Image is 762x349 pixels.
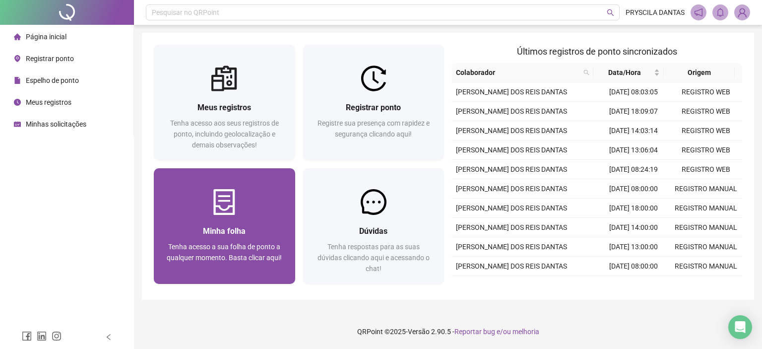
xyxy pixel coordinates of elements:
td: REGISTRO WEB [670,160,742,179]
th: Origem [664,63,734,82]
td: [DATE] 08:24:19 [597,160,670,179]
span: Registrar ponto [26,55,74,63]
span: Dúvidas [359,226,387,236]
span: bell [716,8,725,17]
span: search [583,70,589,75]
span: search [607,9,614,16]
span: [PERSON_NAME] DOS REIS DANTAS [456,262,567,270]
a: Registrar pontoRegistre sua presença com rapidez e segurança clicando aqui! [303,45,444,160]
span: Versão [408,328,430,336]
td: [DATE] 13:06:04 [597,140,670,160]
span: Registre sua presença com rapidez e segurança clicando aqui! [317,119,430,138]
img: 94504 [735,5,750,20]
td: [DATE] 14:03:14 [597,121,670,140]
td: [DATE] 08:00:00 [597,179,670,199]
span: [PERSON_NAME] DOS REIS DANTAS [456,146,567,154]
footer: QRPoint © 2025 - 2.90.5 - [134,314,762,349]
span: home [14,33,21,40]
th: Data/Hora [593,63,664,82]
td: REGISTRO WEB [670,102,742,121]
span: Data/Hora [597,67,652,78]
a: Minha folhaTenha acesso a sua folha de ponto a qualquer momento. Basta clicar aqui! [154,168,295,284]
span: Minha folha [203,226,246,236]
span: left [105,334,112,341]
span: [PERSON_NAME] DOS REIS DANTAS [456,185,567,193]
span: Tenha respostas para as suas dúvidas clicando aqui e acessando o chat! [317,243,430,273]
span: Tenha acesso aos seus registros de ponto, incluindo geolocalização e demais observações! [170,119,279,149]
span: Meus registros [26,98,71,106]
span: [PERSON_NAME] DOS REIS DANTAS [456,127,567,135]
span: [PERSON_NAME] DOS REIS DANTAS [456,107,567,115]
td: REGISTRO WEB [670,82,742,102]
span: Reportar bug e/ou melhoria [454,328,539,336]
span: clock-circle [14,99,21,106]
span: Colaborador [456,67,579,78]
span: [PERSON_NAME] DOS REIS DANTAS [456,223,567,231]
td: REGISTRO WEB [670,140,742,160]
span: schedule [14,121,21,128]
td: [DATE] 18:09:07 [597,102,670,121]
td: [DATE] 14:00:00 [597,218,670,237]
td: REGISTRO MANUAL [670,179,742,199]
span: facebook [22,331,32,341]
td: [DATE] 08:03:05 [597,82,670,102]
span: environment [14,55,21,62]
span: Últimos registros de ponto sincronizados [517,46,677,57]
span: [PERSON_NAME] DOS REIS DANTAS [456,165,567,173]
td: [DATE] 13:00:00 [597,237,670,257]
span: [PERSON_NAME] DOS REIS DANTAS [456,204,567,212]
span: [PERSON_NAME] DOS REIS DANTAS [456,243,567,251]
td: REGISTRO MANUAL [670,218,742,237]
td: [DATE] 18:00:00 [597,199,670,218]
span: file [14,77,21,84]
span: [PERSON_NAME] DOS REIS DANTAS [456,88,567,96]
td: REGISTRO MANUAL [670,257,742,276]
span: PRYSCILA DANTAS [626,7,685,18]
span: notification [694,8,703,17]
div: Open Intercom Messenger [728,315,752,339]
td: REGISTRO WEB [670,121,742,140]
td: REGISTRO MANUAL [670,237,742,257]
span: search [581,65,591,80]
span: Minhas solicitações [26,120,86,128]
span: linkedin [37,331,47,341]
span: instagram [52,331,62,341]
a: DúvidasTenha respostas para as suas dúvidas clicando aqui e acessando o chat! [303,168,444,284]
span: Meus registros [197,103,251,112]
td: REGISTRO MANUAL [670,199,742,218]
span: Registrar ponto [346,103,401,112]
span: Página inicial [26,33,66,41]
td: [DATE] 08:00:00 [597,257,670,276]
span: Tenha acesso a sua folha de ponto a qualquer momento. Basta clicar aqui! [167,243,282,262]
a: Meus registrosTenha acesso aos seus registros de ponto, incluindo geolocalização e demais observa... [154,45,295,160]
span: Espelho de ponto [26,76,79,84]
